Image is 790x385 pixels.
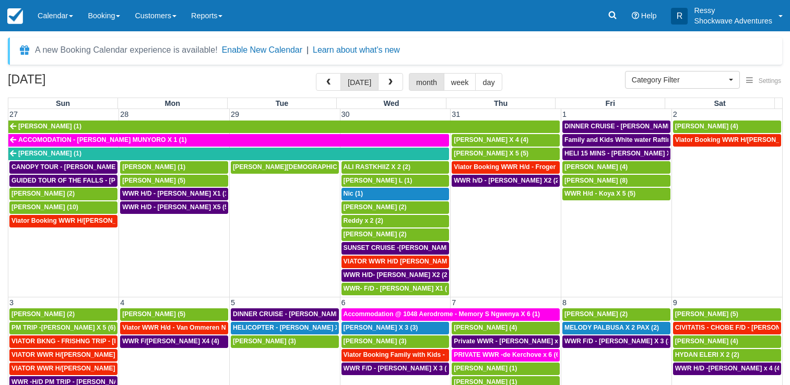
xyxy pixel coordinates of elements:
a: [PERSON_NAME] L (1) [341,175,450,187]
img: checkfront-main-nav-mini-logo.png [7,8,23,24]
span: [PERSON_NAME] (10) [11,203,78,211]
a: HELICOPTER - [PERSON_NAME] X 3 (3) [231,322,339,334]
span: Family and Kids White water Rafting - [PERSON_NAME] X4 (4) [564,136,753,143]
a: WWR F/D - [PERSON_NAME] X 3 (3) [562,335,670,348]
a: PM TRIP -[PERSON_NAME] X 5 (6) [9,322,117,334]
span: WWR H/D -[PERSON_NAME] x 4 (4) [675,365,782,372]
span: WWR h/D - [PERSON_NAME] X2 (2) [454,177,561,184]
a: GUIDED TOUR OF THE FALLS - [PERSON_NAME] X 5 (5) [9,175,117,187]
span: [PERSON_NAME] (5) [122,310,185,318]
span: [PERSON_NAME] (4) [454,324,517,331]
span: Viator Booking WWR H/[PERSON_NAME] [PERSON_NAME][GEOGRAPHIC_DATA] (1) [11,217,270,224]
span: WWR H/d - Koya X 5 (5) [564,190,635,197]
span: Category Filter [632,75,726,85]
span: [PERSON_NAME] (3) [233,338,296,345]
span: 30 [340,110,351,118]
a: WWR H/D- [PERSON_NAME] X2 (2) [341,269,450,282]
a: [PERSON_NAME] (8) [562,175,670,187]
a: [PERSON_NAME] (1) [452,363,560,375]
p: Shockwave Adventures [694,16,772,26]
span: Fri [606,99,615,107]
a: [PERSON_NAME] (4) [673,121,781,133]
a: WWR H/D -[PERSON_NAME] x 4 (4) [673,363,781,375]
a: [PERSON_NAME] X 4 (4) [452,134,560,147]
span: 29 [230,110,240,118]
span: [PERSON_NAME] (2) [344,203,407,211]
a: [PERSON_NAME] (4) [562,161,670,174]
span: 2 [672,110,678,118]
a: Viator WWR H/d - Van Ommeren Nick X 4 (4) [120,322,228,334]
a: WWR H/D - [PERSON_NAME] X1 (1) [120,188,228,200]
a: [PERSON_NAME] X 3 (3) [341,322,450,334]
span: Viator WWR H/d - Van Ommeren Nick X 4 (4) [122,324,255,331]
span: [PERSON_NAME] (2) [344,231,407,238]
a: [PERSON_NAME] (1) [8,121,560,133]
a: Accommodation @ 1048 Aerodrome - Memory S Ngwenya X 6 (1) [341,308,560,321]
span: Sun [56,99,70,107]
span: HYDAN ELERI X 2 (2) [675,351,739,358]
a: ALI RASTKHIIZ X 2 (2) [341,161,450,174]
a: [PERSON_NAME] (2) [341,201,450,214]
a: PRIVATE WWR -de Kerchove x 6 (6) [452,349,560,362]
a: [PERSON_NAME] (10) [9,201,117,214]
span: 7 [451,298,457,307]
button: Settings [740,74,787,89]
button: [DATE] [340,73,379,91]
a: WWR F/[PERSON_NAME] X4 (4) [120,335,228,348]
span: WWR H/D - [PERSON_NAME] X5 (5) [122,203,230,211]
span: [PERSON_NAME] (4) [564,163,628,171]
a: HYDAN ELERI X 2 (2) [673,349,781,362]
span: [PERSON_NAME] (5) [675,310,738,318]
span: [PERSON_NAME] (2) [564,310,628,318]
a: Learn about what's new [313,45,400,54]
span: [PERSON_NAME] (8) [564,177,628,184]
a: Viator Booking WWR H/[PERSON_NAME] [PERSON_NAME][GEOGRAPHIC_DATA] (1) [9,215,117,227]
span: WWR H/D - [PERSON_NAME] X1 (1) [122,190,230,197]
span: Viator Booking Family with Kids - [PERSON_NAME] 4 (4) [344,351,515,358]
span: [PERSON_NAME] L (1) [344,177,412,184]
div: R [671,8,688,25]
span: Thu [494,99,508,107]
a: [PERSON_NAME] (2) [9,308,117,321]
a: VIATOR WWR H/[PERSON_NAME] 2 (2) [9,349,117,362]
a: Reddy x 2 (2) [341,215,450,227]
button: month [409,73,444,91]
span: CANOPY TOUR - [PERSON_NAME] X5 (5) [11,163,137,171]
a: [PERSON_NAME] (2) [562,308,670,321]
a: [PERSON_NAME][DEMOGRAPHIC_DATA] (6) [231,161,339,174]
a: [PERSON_NAME] (5) [673,308,781,321]
a: [PERSON_NAME] (3) [341,335,450,348]
a: Nic (1) [341,188,450,200]
button: Enable New Calendar [222,45,302,55]
span: [PERSON_NAME] X 4 (4) [454,136,528,143]
a: Viator Booking WWR H/[PERSON_NAME] 4 (4) [673,134,781,147]
a: [PERSON_NAME] (3) [231,335,339,348]
a: [PERSON_NAME] (5) [120,175,228,187]
span: HELI 15 MINS - [PERSON_NAME] X4 (4) [564,150,684,157]
h2: [DATE] [8,73,140,92]
a: [PERSON_NAME] X 5 (5) [452,148,560,160]
a: WWR H/D - [PERSON_NAME] X5 (5) [120,201,228,214]
span: 9 [672,298,678,307]
span: Settings [759,77,781,85]
span: VIATOR WWR H/D [PERSON_NAME] 4 (4) [344,258,468,265]
span: MELODY PALBUSA X 2 PAX (2) [564,324,659,331]
span: Private WWR - [PERSON_NAME] x1 (1) [454,338,571,345]
span: [PERSON_NAME] X 5 (5) [454,150,528,157]
a: Private WWR - [PERSON_NAME] x1 (1) [452,335,560,348]
span: Accommodation @ 1048 Aerodrome - Memory S Ngwenya X 6 (1) [344,310,540,318]
a: Viator Booking WWR H/d - Froger Julien X1 (1) [452,161,560,174]
span: WWR F/D - [PERSON_NAME] X 3 (3) [564,338,674,345]
a: WWR F/D - [PERSON_NAME] X 3 (3) [341,363,450,375]
span: WWR H/D- [PERSON_NAME] X2 (2) [344,271,450,279]
span: [PERSON_NAME] (5) [122,177,185,184]
span: VIATOR BKNG - FRISHNG TRIP - [PERSON_NAME] X 5 (4) [11,338,186,345]
button: week [444,73,476,91]
span: PM TRIP -[PERSON_NAME] X 5 (6) [11,324,116,331]
span: 5 [230,298,236,307]
span: 31 [451,110,461,118]
a: MELODY PALBUSA X 2 PAX (2) [562,322,670,334]
span: GUIDED TOUR OF THE FALLS - [PERSON_NAME] X 5 (5) [11,177,183,184]
span: Nic (1) [344,190,363,197]
button: day [475,73,502,91]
